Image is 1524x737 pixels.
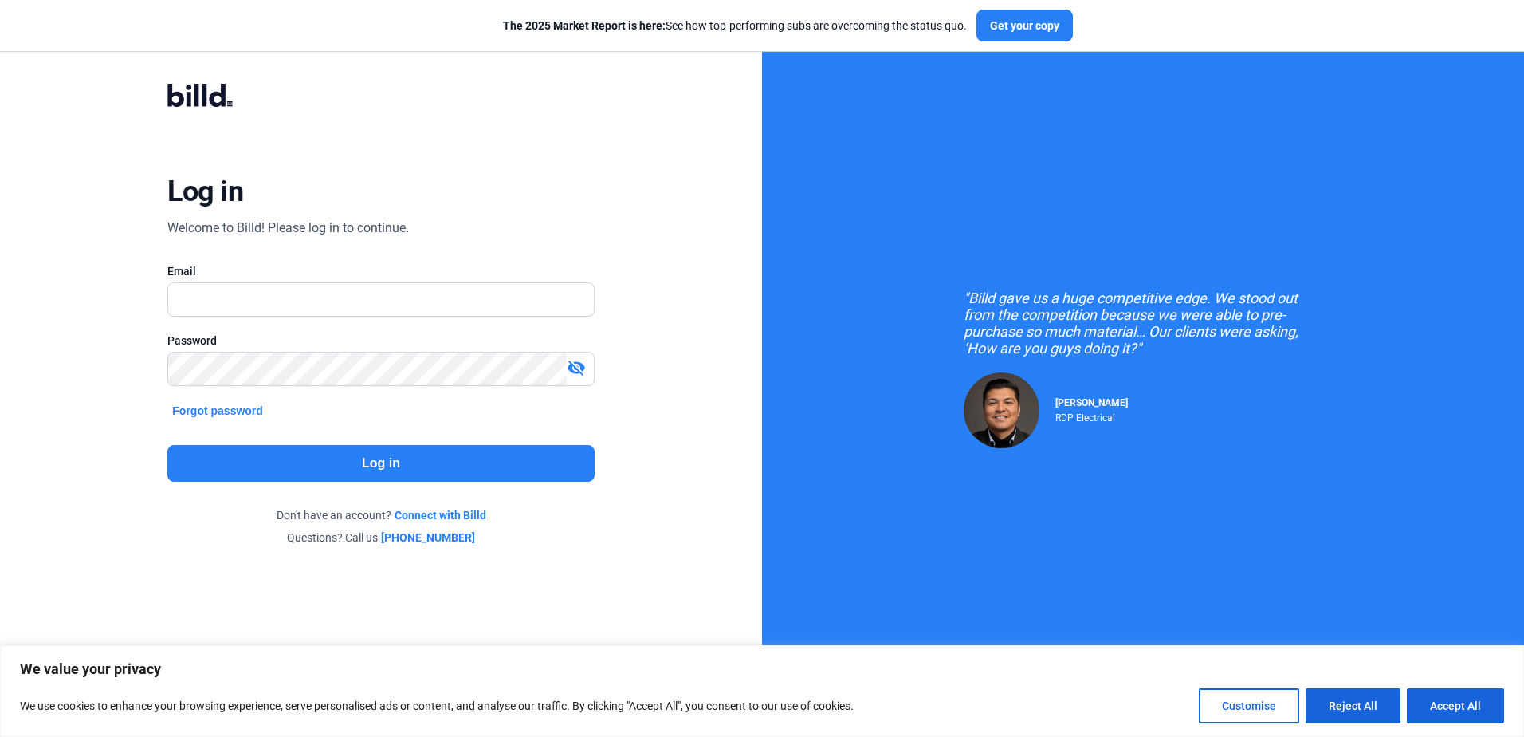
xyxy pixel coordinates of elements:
div: RDP Electrical [1055,408,1128,424]
span: [PERSON_NAME] [1055,397,1128,408]
button: Customise [1199,688,1299,723]
div: Password [167,333,594,349]
span: The 2025 Market Report is here: [503,19,666,32]
a: Connect with Billd [395,507,486,523]
div: Questions? Call us [167,530,594,546]
button: Get your copy [976,10,1073,41]
button: Forgot password [167,402,268,420]
div: Email [167,263,594,279]
div: Welcome to Billd! Please log in to continue. [167,219,409,238]
div: See how top-performing subs are overcoming the status quo. [503,18,967,33]
div: Log in [167,174,243,209]
button: Reject All [1306,688,1400,723]
mat-icon: visibility_off [567,358,586,377]
button: Accept All [1407,688,1504,723]
p: We value your privacy [20,660,1504,679]
img: Raul Pacheco [964,372,1039,448]
div: Don't have an account? [167,507,594,523]
div: "Billd gave us a huge competitive edge. We stood out from the competition because we were able to... [964,290,1322,357]
p: We use cookies to enhance your browsing experience, serve personalised ads or content, and analys... [20,696,854,715]
button: Log in [167,445,594,482]
a: [PHONE_NUMBER] [381,530,475,546]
